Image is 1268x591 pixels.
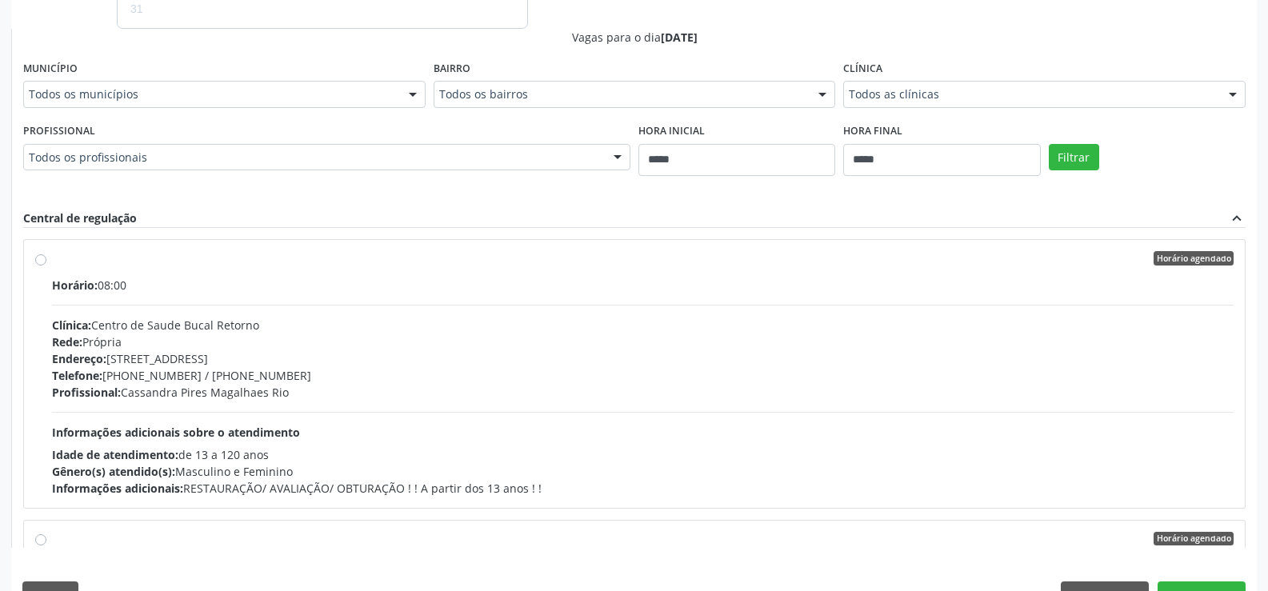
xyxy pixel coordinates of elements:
div: Centro de Saude Bucal Retorno [52,317,1234,333]
span: Todos os profissionais [29,150,598,166]
label: Clínica [843,57,882,82]
i: expand_less [1228,210,1246,227]
span: Informações adicionais: [52,481,183,496]
div: RESTAURAÇÃO/ AVALIAÇÃO/ OBTURAÇÃO ! ! A partir dos 13 anos ! ! [52,480,1234,497]
span: Horário agendado [1154,532,1234,546]
div: Masculino e Feminino [52,463,1234,480]
div: Própria [52,333,1234,350]
span: Rede: [52,334,82,349]
div: [PHONE_NUMBER] / [PHONE_NUMBER] [52,367,1234,384]
label: Hora final [843,119,902,144]
span: Horário agendado [1154,251,1234,266]
span: Todos as clínicas [849,86,1213,102]
button: Filtrar [1049,144,1099,171]
label: Município [23,57,78,82]
span: Profissional: [52,385,121,400]
label: Hora inicial [638,119,705,144]
span: Telefone: [52,368,102,383]
div: Central de regulação [23,210,137,227]
div: [STREET_ADDRESS] [52,350,1234,367]
span: Clínica: [52,317,91,333]
span: Todos os municípios [29,86,393,102]
span: Endereço: [52,351,106,366]
span: Horário: [52,278,98,293]
span: Idade de atendimento: [52,447,178,462]
div: Vagas para o dia [23,29,1246,46]
span: Todos os bairros [439,86,803,102]
label: Profissional [23,119,95,144]
div: 08:00 [52,277,1234,294]
span: Informações adicionais sobre o atendimento [52,425,300,440]
span: [DATE] [661,30,698,45]
div: Cassandra Pires Magalhaes Rio [52,384,1234,401]
label: Bairro [434,57,470,82]
div: de 13 a 120 anos [52,446,1234,463]
span: Gênero(s) atendido(s): [52,464,175,479]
